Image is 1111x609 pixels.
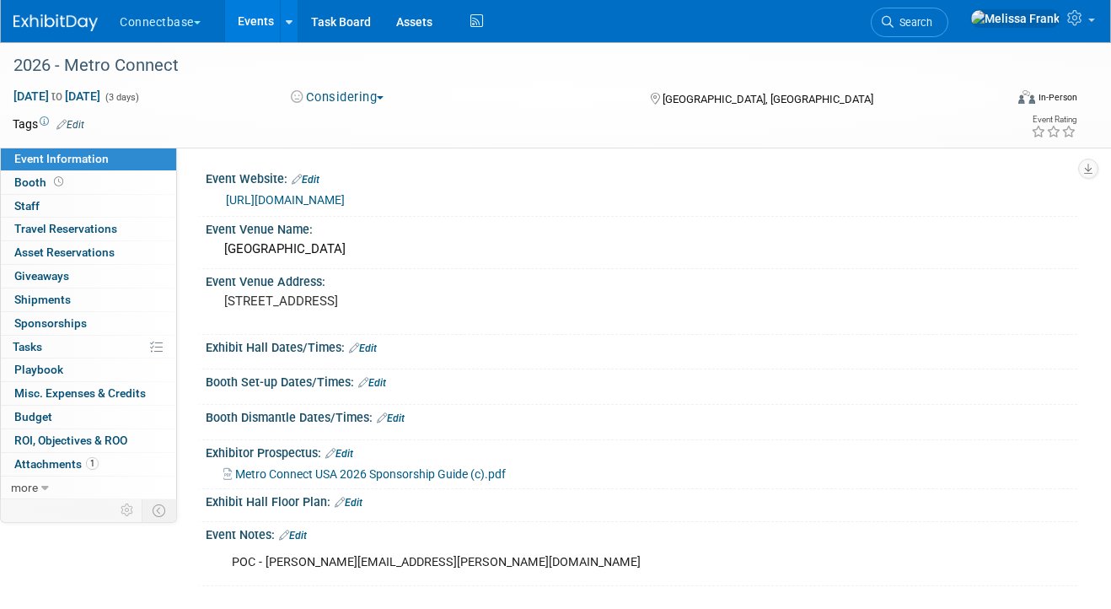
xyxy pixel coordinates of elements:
[223,467,506,481] a: Metro Connect USA 2026 Sponsorship Guide (c).pdf
[51,175,67,188] span: Booth not reserved yet
[206,269,1077,290] div: Event Venue Address:
[206,166,1077,188] div: Event Website:
[1,241,176,264] a: Asset Reservations
[13,14,98,31] img: ExhibitDay
[11,481,38,494] span: more
[1,288,176,311] a: Shipments
[226,193,345,207] a: [URL][DOMAIN_NAME]
[1,406,176,428] a: Budget
[220,546,906,579] div: POC - [PERSON_NAME][EMAIL_ADDRESS][PERSON_NAME][DOMAIN_NAME]
[1,336,176,358] a: Tasks
[1,453,176,476] a: Attachments1
[325,448,353,460] a: Edit
[14,434,127,447] span: ROI, Objectives & ROO
[142,499,177,521] td: Toggle Event Tabs
[206,489,1077,511] div: Exhibit Hall Floor Plan:
[1,265,176,288] a: Giveaways
[970,9,1060,28] img: Melissa Frank
[56,119,84,131] a: Edit
[1,429,176,452] a: ROI, Objectives & ROO
[1,358,176,381] a: Playbook
[206,217,1077,238] div: Event Venue Name:
[335,497,362,509] a: Edit
[894,16,932,29] span: Search
[14,245,115,259] span: Asset Reservations
[14,293,71,306] span: Shipments
[358,377,386,389] a: Edit
[14,363,63,376] span: Playbook
[13,340,42,353] span: Tasks
[86,457,99,470] span: 1
[871,8,948,37] a: Search
[14,269,69,283] span: Giveaways
[14,199,40,213] span: Staff
[14,386,146,400] span: Misc. Expenses & Credits
[206,335,1077,357] div: Exhibit Hall Dates/Times:
[377,412,405,424] a: Edit
[1,382,176,405] a: Misc. Expenses & Credits
[1,312,176,335] a: Sponsorships
[206,369,1077,391] div: Booth Set-up Dates/Times:
[235,467,506,481] span: Metro Connect USA 2026 Sponsorship Guide (c).pdf
[8,51,986,81] div: 2026 - Metro Connect
[279,530,307,542] a: Edit
[14,175,67,189] span: Booth
[13,116,84,132] td: Tags
[49,89,65,103] span: to
[14,410,52,423] span: Budget
[349,342,377,354] a: Edit
[1031,116,1076,124] div: Event Rating
[14,152,109,165] span: Event Information
[921,88,1078,113] div: Event Format
[1,171,176,194] a: Booth
[1,218,176,240] a: Travel Reservations
[224,294,550,309] pre: [STREET_ADDRESS]
[1,195,176,218] a: Staff
[206,522,1077,544] div: Event Notes:
[663,93,873,105] span: [GEOGRAPHIC_DATA], [GEOGRAPHIC_DATA]
[1,477,176,499] a: more
[285,89,390,106] button: Considering
[1038,91,1077,104] div: In-Person
[14,222,117,235] span: Travel Reservations
[13,89,101,104] span: [DATE] [DATE]
[1018,90,1035,104] img: Format-Inperson.png
[292,174,319,186] a: Edit
[113,499,142,521] td: Personalize Event Tab Strip
[206,440,1077,462] div: Exhibitor Prospectus:
[104,92,139,103] span: (3 days)
[206,405,1077,427] div: Booth Dismantle Dates/Times:
[14,457,99,471] span: Attachments
[1,148,176,170] a: Event Information
[14,316,87,330] span: Sponsorships
[218,236,1065,262] div: [GEOGRAPHIC_DATA]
